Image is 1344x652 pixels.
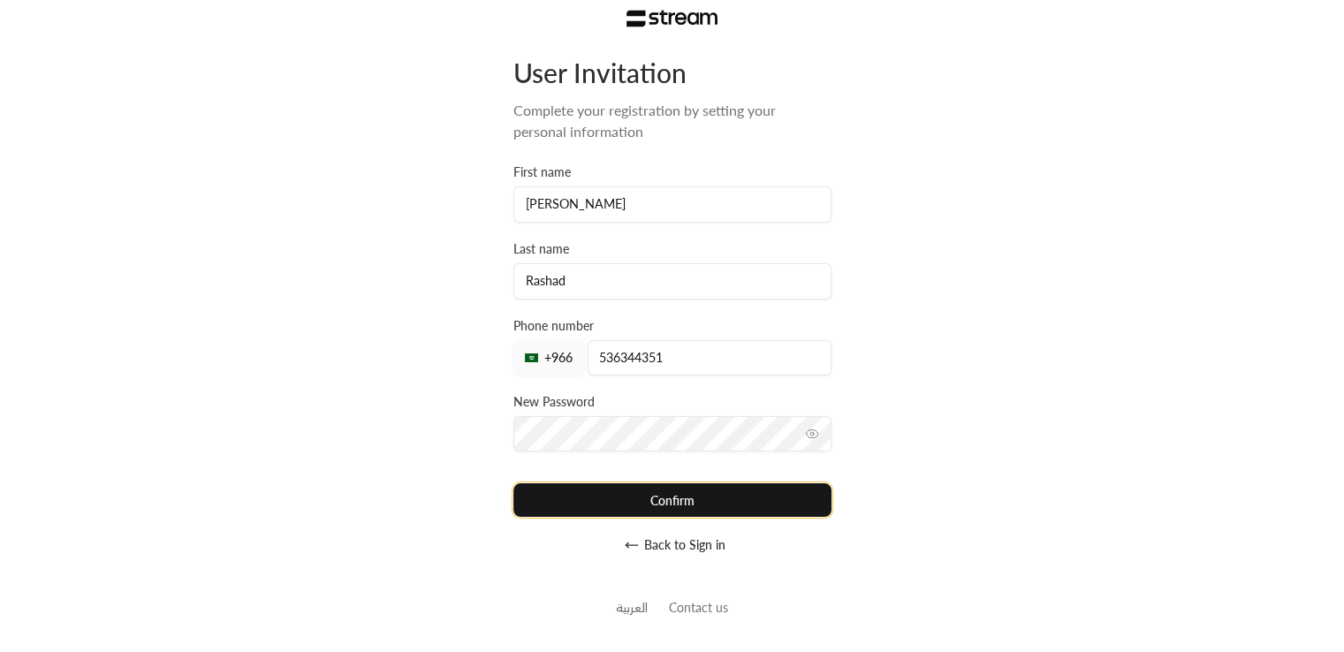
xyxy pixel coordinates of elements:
input: Last name [513,263,831,299]
input: Phone number [588,340,831,375]
div: +966 [513,340,584,375]
button: toggle password visibility [798,420,826,448]
label: Last name [513,240,569,258]
label: New Password [513,393,595,411]
button: Confirm [513,483,831,516]
a: Contact us [669,600,728,615]
img: Stream Logo [626,10,718,27]
button: Back to Sign in [513,527,831,563]
input: First name [513,186,831,223]
div: Complete your registration by setting your personal information [513,100,831,142]
button: Contact us [669,598,728,617]
label: Phone number [513,317,594,335]
div: User Invitation [513,56,831,89]
label: First name [513,163,571,181]
a: العربية [616,591,648,624]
